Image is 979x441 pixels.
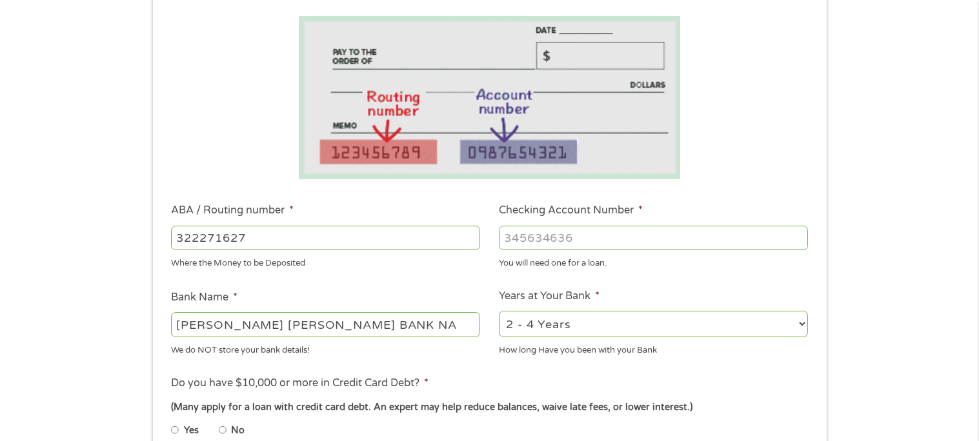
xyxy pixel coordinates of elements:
label: Checking Account Number [499,204,643,217]
div: Where the Money to be Deposited [171,253,480,270]
div: (Many apply for a loan with credit card debt. An expert may help reduce balances, waive late fees... [171,400,807,415]
img: Routing number location [299,16,681,179]
input: 345634636 [499,226,808,250]
label: Yes [184,424,199,438]
label: Years at Your Bank [499,289,600,303]
div: We do NOT store your bank details! [171,339,480,357]
label: No [231,424,245,438]
label: Do you have $10,000 or more in Credit Card Debt? [171,377,429,390]
label: Bank Name [171,291,237,304]
label: ABA / Routing number [171,204,294,217]
div: How long Have you been with your Bank [499,339,808,357]
input: 263177916 [171,226,480,250]
div: You will need one for a loan. [499,253,808,270]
